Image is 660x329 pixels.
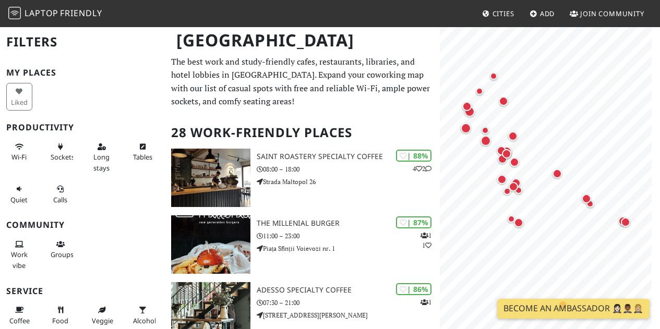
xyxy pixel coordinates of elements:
[421,230,431,250] p: 1 1
[47,180,74,208] button: Calls
[257,298,440,308] p: 07:30 – 21:00
[479,124,491,137] div: Map marker
[130,301,156,329] button: Alcohol
[60,7,102,19] span: Friendly
[396,216,431,228] div: | 87%
[460,100,474,113] div: Map marker
[550,167,564,180] div: Map marker
[500,147,513,161] div: Map marker
[165,215,440,274] a: The Millenial Burger | 87% 11 The Millenial Burger 11:00 – 23:00 Piața Sfinții Voievozi nr. 1
[171,215,250,274] img: The Millenial Burger
[487,70,500,82] div: Map marker
[616,214,630,228] div: Map marker
[6,26,159,58] h2: Filters
[93,152,110,172] span: Long stays
[507,180,520,193] div: Map marker
[9,316,30,325] span: Coffee
[396,283,431,295] div: | 86%
[6,138,32,166] button: Wi-Fi
[497,94,510,108] div: Map marker
[473,85,486,98] div: Map marker
[580,9,644,18] span: Join Community
[421,297,431,307] p: 1
[6,236,32,274] button: Work vibe
[501,185,513,198] div: Map marker
[257,231,440,241] p: 11:00 – 23:00
[8,5,102,23] a: LaptopFriendly LaptopFriendly
[512,216,525,229] div: Map marker
[506,129,520,143] div: Map marker
[493,9,514,18] span: Cities
[462,104,477,119] div: Map marker
[11,152,27,162] span: Stable Wi-Fi
[25,7,58,19] span: Laptop
[257,286,440,295] h3: ADESSO Specialty Coffee
[51,250,74,259] span: Group tables
[257,177,440,187] p: Strada Maltopol 26
[11,250,28,270] span: People working
[496,152,509,166] div: Map marker
[47,138,74,166] button: Sockets
[133,152,152,162] span: Work-friendly tables
[47,236,74,263] button: Groups
[257,310,440,320] p: [STREET_ADDRESS][PERSON_NAME]
[171,149,250,207] img: Saint Roastery Specialty Coffee
[525,4,559,23] a: Add
[257,219,440,228] h3: The Millenial Burger
[478,4,519,23] a: Cities
[6,286,159,296] h3: Service
[413,164,431,174] p: 4 2
[505,213,518,225] div: Map marker
[478,133,493,148] div: Map marker
[257,243,440,253] p: Piața Sfinții Voievozi nr. 1
[257,152,440,161] h3: Saint Roastery Specialty Coffee
[495,144,508,157] div: Map marker
[512,184,525,197] div: Map marker
[89,301,115,329] button: Veggie
[509,176,523,190] div: Map marker
[168,26,438,55] h1: [GEOGRAPHIC_DATA]
[257,164,440,174] p: 08:00 – 18:00
[52,316,68,325] span: Food
[556,298,570,312] div: Map marker
[51,152,75,162] span: Power sockets
[566,4,649,23] a: Join Community
[10,195,28,204] span: Quiet
[171,55,434,108] p: The best work and study-friendly cafes, restaurants, libraries, and hotel lobbies in [GEOGRAPHIC_...
[89,138,115,176] button: Long stays
[130,138,156,166] button: Tables
[133,316,156,325] span: Alcohol
[508,155,521,169] div: Map marker
[92,316,113,325] span: Veggie
[171,117,434,149] h2: 28 Work-Friendly Places
[6,180,32,208] button: Quiet
[497,299,650,319] a: Become an Ambassador 🤵🏻‍♀️🤵🏾‍♂️🤵🏼‍♀️
[8,7,21,19] img: LaptopFriendly
[6,301,32,329] button: Coffee
[540,9,555,18] span: Add
[47,301,74,329] button: Food
[165,149,440,207] a: Saint Roastery Specialty Coffee | 88% 42 Saint Roastery Specialty Coffee 08:00 – 18:00 Strada Mal...
[6,123,159,132] h3: Productivity
[53,195,67,204] span: Video/audio calls
[580,192,593,205] div: Map marker
[584,198,596,210] div: Map marker
[459,121,473,136] div: Map marker
[6,68,159,78] h3: My Places
[6,220,159,230] h3: Community
[396,150,431,162] div: | 88%
[619,215,632,229] div: Map marker
[495,173,509,186] div: Map marker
